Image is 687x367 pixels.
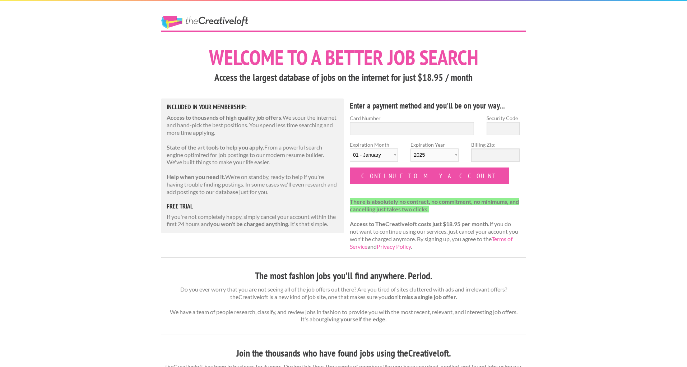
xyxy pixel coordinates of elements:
[350,114,474,122] label: Card Number
[350,148,398,162] select: Expiration Month
[167,203,338,210] h5: free trial
[377,243,411,250] a: Privacy Policy
[388,293,457,300] strong: don't miss a single job offer.
[167,173,225,180] strong: Help when you need it.
[161,269,526,283] h3: The most fashion jobs you'll find anywhere. Period.
[167,114,338,136] p: We scour the internet and hand-pick the best positions. You spend less time searching and more ti...
[350,198,519,212] strong: There is absolutely no contract, no commitment, no minimums, and cancelling just takes two clicks.
[350,100,520,111] h4: Enter a payment method and you'll be on your way...
[487,114,520,122] label: Security Code
[161,16,248,29] a: The Creative Loft
[350,198,520,251] p: If you do not want to continue using our services, just cancel your account you won't be charged ...
[350,141,398,168] label: Expiration Month
[167,213,338,228] p: If you're not completely happy, simply cancel your account within the first 24 hours and . It's t...
[350,168,509,184] input: Continue to my account
[161,347,526,360] h3: Join the thousands who have found jobs using theCreativeloft.
[167,173,338,196] p: We're on standby, ready to help if you're having trouble finding postings. In some cases we'll ev...
[350,220,489,227] strong: Access to TheCreativeloft costs just $18.95 per month.
[167,104,338,110] h5: Included in Your Membership:
[410,141,459,168] label: Expiration Year
[167,144,264,151] strong: State of the art tools to help you apply.
[410,148,459,162] select: Expiration Year
[210,220,288,227] strong: you won't be charged anything
[167,114,283,121] strong: Access to thousands of high quality job offers.
[161,71,526,84] h3: Access the largest database of jobs on the internet for just $18.95 / month
[161,286,526,323] p: Do you ever worry that you are not seeing all of the job offers out there? Are you tired of sites...
[324,316,387,322] strong: giving yourself the edge.
[471,141,519,148] label: Billing Zip:
[350,235,512,250] a: Terms of Service
[161,47,526,68] h1: Welcome to a better job search
[167,144,338,166] p: From a powerful search engine optimized for job postings to our modern resume builder. We've buil...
